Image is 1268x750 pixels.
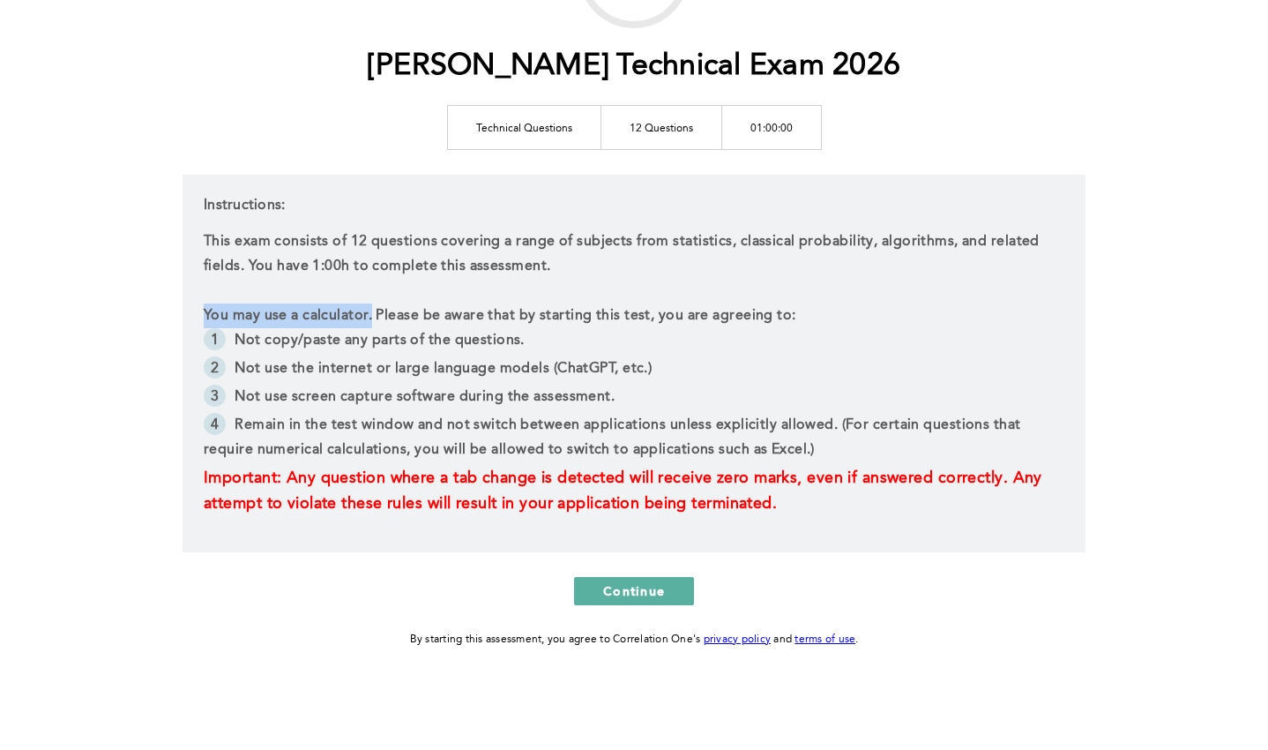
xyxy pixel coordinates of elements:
[600,105,721,149] td: 12 Questions
[183,175,1085,552] div: Instructions:
[204,385,1064,413] li: Not use screen capture software during the assessment.
[447,105,600,149] td: Technical Questions
[204,304,1064,328] p: You may use a calculator. Please be aware that by starting this test, you are agreeing to:
[574,577,694,605] button: Continue
[204,356,1064,385] li: Not use the internet or large language models (ChatGPT, etc.)
[204,413,1064,466] li: Remain in the test window and not switch between applications unless explicitly allowed. (For cer...
[794,634,855,645] a: terms of use
[410,630,859,649] div: By starting this assessment, you agree to Correlation One's and .
[204,328,1064,356] li: Not copy/paste any parts of the questions.
[368,49,900,85] h1: [PERSON_NAME] Technical Exam 2026
[204,229,1064,279] p: This exam consists of 12 questions covering a range of subjects from statistics, classical probab...
[721,105,821,149] td: 01:00:00
[603,582,665,599] span: Continue
[204,470,1047,512] span: Important: Any question where a tab change is detected will receive zero marks, even if answered ...
[704,634,772,645] a: privacy policy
